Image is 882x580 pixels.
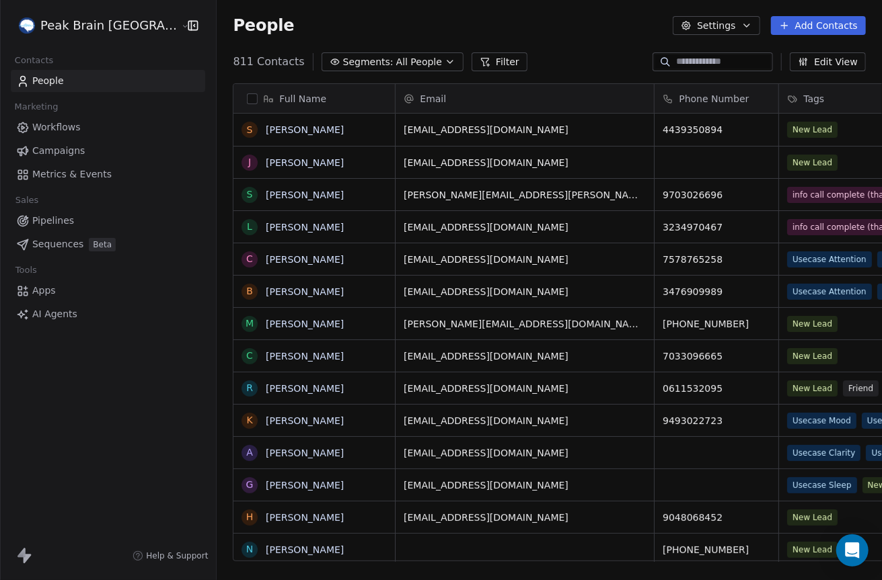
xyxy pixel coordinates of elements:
[133,550,208,561] a: Help & Support
[404,446,646,460] span: [EMAIL_ADDRESS][DOMAIN_NAME]
[11,210,205,232] a: Pipelines
[247,284,254,298] div: B
[266,544,344,555] a: [PERSON_NAME]
[32,237,83,251] span: Sequences
[266,190,344,200] a: [PERSON_NAME]
[32,284,56,298] span: Apps
[11,233,205,255] a: SequencesBeta
[787,509,838,526] span: New Lead
[32,144,85,158] span: Campaigns
[246,542,253,556] div: N
[11,140,205,162] a: Campaigns
[266,512,344,523] a: [PERSON_NAME]
[32,167,112,181] span: Metrics & Events
[248,220,253,234] div: L
[246,478,254,492] div: G
[673,16,760,35] button: Settings
[663,317,770,331] span: [PHONE_NUMBER]
[32,214,74,228] span: Pipelines
[787,284,872,300] span: Usecase Attention
[9,190,44,210] span: Sales
[787,122,838,138] span: New Lead
[266,448,344,458] a: [PERSON_NAME]
[663,543,770,556] span: [PHONE_NUMBER]
[247,446,254,460] div: A
[266,254,344,265] a: [PERSON_NAME]
[396,84,654,113] div: Email
[247,252,254,266] div: C
[663,253,770,266] span: 7578765258
[404,253,646,266] span: [EMAIL_ADDRESS][DOMAIN_NAME]
[279,92,326,106] span: Full Name
[404,220,646,234] span: [EMAIL_ADDRESS][DOMAIN_NAME]
[266,222,344,233] a: [PERSON_NAME]
[247,123,253,137] div: S
[32,120,81,134] span: Workflows
[663,123,770,136] span: 4439350894
[266,415,344,426] a: [PERSON_NAME]
[248,155,251,169] div: J
[803,92,824,106] span: Tags
[787,542,838,558] span: New Lead
[787,413,856,429] span: Usecase Mood
[787,477,857,493] span: Usecase Sleep
[233,84,395,113] div: Full Name
[771,16,866,35] button: Add Contacts
[790,52,866,71] button: Edit View
[40,17,178,34] span: Peak Brain [GEOGRAPHIC_DATA]
[396,55,442,69] span: All People
[663,414,770,427] span: 9493022723
[404,479,646,492] span: [EMAIL_ADDRESS][DOMAIN_NAME]
[663,220,770,234] span: 3234970467
[247,349,254,363] div: C
[404,382,646,395] span: [EMAIL_ADDRESS][DOMAIN_NAME]
[266,480,344,491] a: [PERSON_NAME]
[266,286,344,297] a: [PERSON_NAME]
[787,380,838,397] span: New Lead
[663,349,770,363] span: 7033096665
[146,550,208,561] span: Help & Support
[266,383,344,394] a: [PERSON_NAME]
[404,414,646,427] span: [EMAIL_ADDRESS][DOMAIN_NAME]
[89,238,116,251] span: Beta
[663,382,770,395] span: 0611532095
[16,14,172,37] button: Peak Brain [GEOGRAPHIC_DATA]
[233,54,304,70] span: 811 Contacts
[420,92,446,106] span: Email
[663,511,770,524] span: 9048068452
[404,511,646,524] span: [EMAIL_ADDRESS][DOMAIN_NAME]
[11,70,205,92] a: People
[343,55,394,69] span: Segments:
[9,260,42,280] span: Tools
[663,188,770,202] span: 9703026696
[787,348,838,364] span: New Lead
[247,413,253,427] div: K
[404,188,646,202] span: [PERSON_NAME][EMAIL_ADDRESS][PERSON_NAME][DOMAIN_NAME]
[404,285,646,298] span: [EMAIL_ADDRESS][DOMAIN_NAME]
[247,381,254,395] div: R
[663,285,770,298] span: 3476909989
[787,251,872,267] span: Usecase Attention
[655,84,778,113] div: Phone Number
[11,280,205,302] a: Apps
[404,123,646,136] span: [EMAIL_ADDRESS][DOMAIN_NAME]
[404,349,646,363] span: [EMAIL_ADDRESS][DOMAIN_NAME]
[787,155,838,171] span: New Lead
[787,316,838,332] span: New Lead
[472,52,527,71] button: Filter
[266,319,344,329] a: [PERSON_NAME]
[233,114,396,562] div: grid
[247,188,253,202] div: S
[404,317,646,331] span: [PERSON_NAME][EMAIL_ADDRESS][DOMAIN_NAME]
[11,163,205,185] a: Metrics & Events
[404,156,646,169] span: [EMAIL_ADDRESS][DOMAIN_NAME]
[32,74,64,88] span: People
[9,50,59,71] span: Contacts
[844,380,879,397] span: Friend
[233,15,294,36] span: People
[11,116,205,138] a: Workflows
[836,534,869,567] div: Open Intercom Messenger
[9,97,64,117] span: Marketing
[11,303,205,325] a: AI Agents
[19,17,35,34] img: Peak%20Brain%20Logo.png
